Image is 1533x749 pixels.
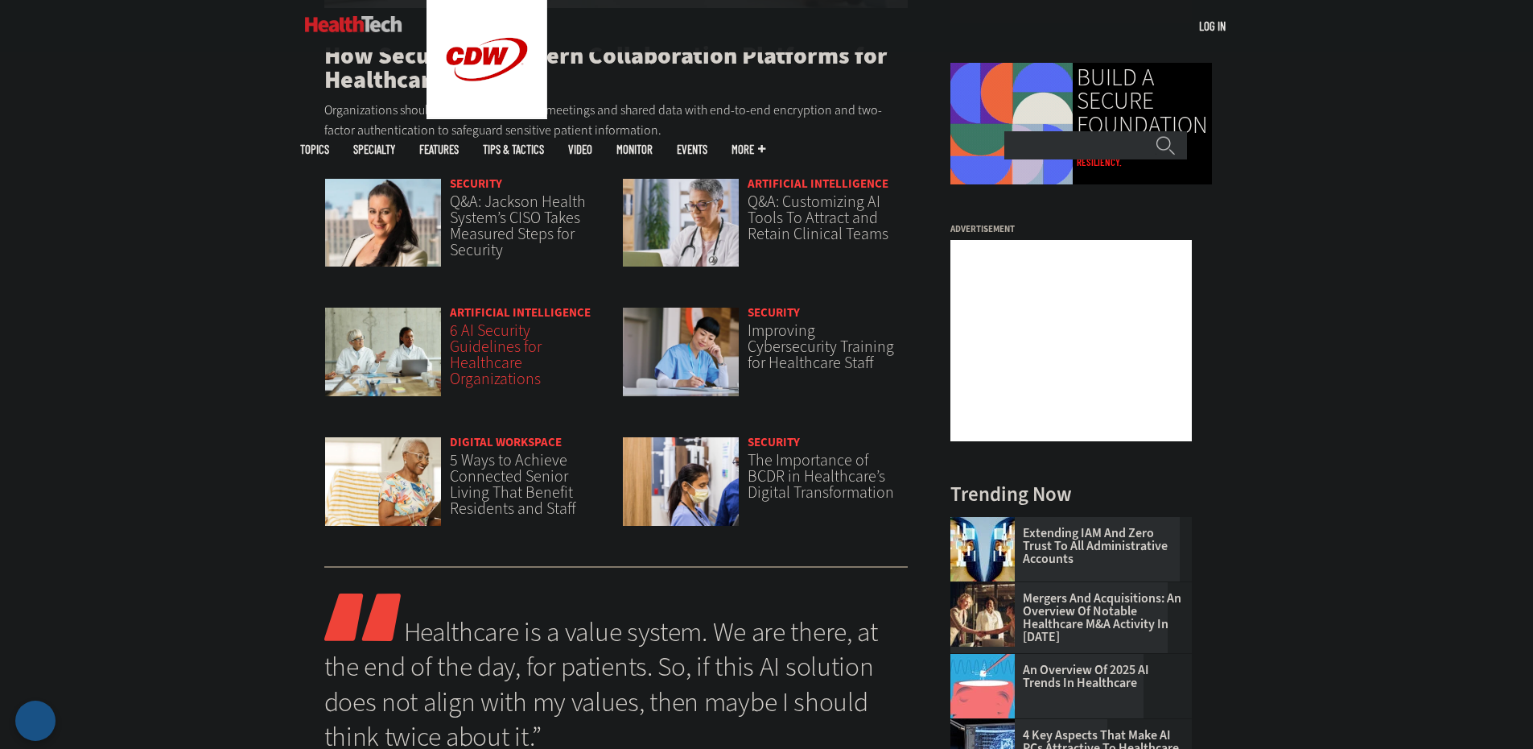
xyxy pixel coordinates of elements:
a: Q&A: Jackson Health System’s CISO Takes Measured Steps for Security [450,191,586,261]
img: abstract image of woman with pixelated face [950,517,1015,581]
a: Features [419,143,459,155]
iframe: advertisement [950,240,1192,441]
a: Security [748,434,800,450]
a: Artificial Intelligence [748,176,888,192]
a: Doctors reviewing tablet [622,437,740,542]
a: business leaders shake hands in conference room [950,582,1023,595]
a: An Overview of 2025 AI Trends in Healthcare [950,664,1182,689]
img: illustration of computer chip being put inside head with waves [950,654,1015,718]
a: MonITor [616,143,653,155]
span: Topics [300,143,329,155]
a: Desktop monitor with brain AI concept [950,719,1023,732]
img: Connie Barrera [324,178,443,268]
img: doctor on laptop [622,178,740,268]
a: nurse studying on computer [622,307,740,412]
h3: Trending Now [950,484,1192,504]
a: Tips & Tactics [483,143,544,155]
a: Digital Workspace [450,434,562,450]
a: The Importance of BCDR in Healthcare’s Digital Transformation [748,449,894,503]
div: User menu [1199,18,1226,35]
a: Improving Cybersecurity Training for Healthcare Staff [748,320,894,374]
a: Q&A: Customizing AI Tools To Attract and Retain Clinical Teams [748,191,888,245]
span: More [731,143,765,155]
a: CDW [427,106,547,123]
a: abstract image of woman with pixelated face [950,517,1023,530]
a: Care continuity relies on resiliency. [1077,147,1208,168]
h3: Advertisement [950,225,1192,234]
a: doctor on laptop [622,178,740,283]
a: Doctors meeting in the office [324,307,443,412]
img: Colorful animated shapes [950,63,1073,185]
a: 5 Ways to Achieve Connected Senior Living That Benefit Residents and Staff [450,449,576,519]
div: Cookie Settings [15,701,56,741]
img: Networking Solutions for Senior Living [324,437,443,527]
a: Extending IAM and Zero Trust to All Administrative Accounts [950,527,1182,565]
a: Artificial Intelligence [450,304,591,321]
a: Security [450,176,502,192]
a: illustration of computer chip being put inside head with waves [950,654,1023,667]
a: 6 AI Security Guidelines for Healthcare Organizations [450,320,542,390]
img: business leaders shake hands in conference room [950,582,1015,647]
a: Events [677,143,707,155]
button: Open Preferences [15,701,56,741]
img: Doctors reviewing tablet [622,437,740,527]
a: Security [748,304,800,321]
img: nurse studying on computer [622,307,740,397]
span: Specialty [353,143,395,155]
img: Doctors meeting in the office [324,307,443,397]
a: Connie Barrera [324,178,443,283]
a: Mergers and Acquisitions: An Overview of Notable Healthcare M&A Activity in [DATE] [950,592,1182,643]
img: Home [305,16,402,32]
a: Networking Solutions for Senior Living [324,437,443,542]
a: Video [568,143,592,155]
a: Log in [1199,19,1226,33]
